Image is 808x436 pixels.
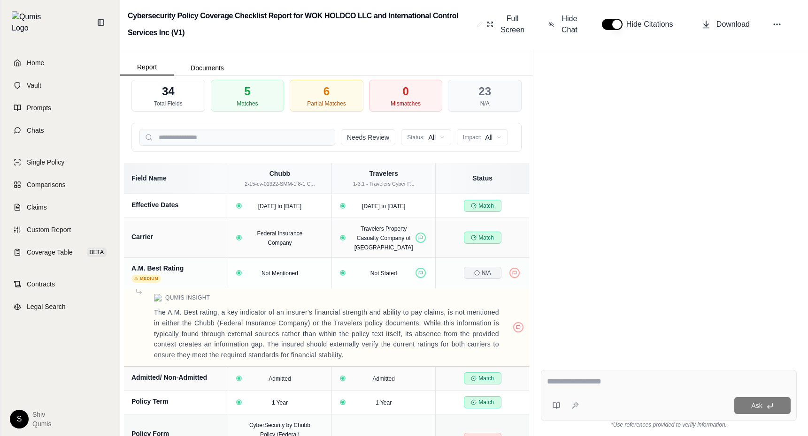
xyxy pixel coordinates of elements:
span: Match [464,200,501,212]
button: Status:All [401,129,451,145]
img: Qumis Logo [154,294,162,301]
span: Legal Search [27,302,66,311]
button: Report [120,60,174,75]
span: Impact: [463,134,481,141]
span: Hide Citations [626,19,679,30]
span: Home [27,58,44,68]
span: All [485,133,492,142]
button: Download [698,15,754,34]
div: 2-15-cv-01322-SMM-1 8-1 C... [234,180,326,188]
span: Not Stated [370,270,397,277]
span: Coverage Table [27,248,73,257]
button: Impact:All [457,129,508,145]
span: Full Screen [499,13,526,36]
span: Admitted [373,376,395,382]
span: Status: [407,134,424,141]
span: Contracts [27,279,55,289]
a: Chats [6,120,114,141]
span: Match [464,372,501,384]
div: 1-3.1 - Travelers Cyber P... [338,180,430,188]
p: The A.M. Best rating, a key indicator of an insurer's financial strength and ability to pay claim... [154,307,499,361]
span: Hide Chat [560,13,579,36]
div: Partial Matches [307,100,346,107]
button: Needs Review [341,129,395,145]
span: 1 Year [376,399,392,406]
span: Qumis [32,419,51,428]
th: Field Name [124,163,228,194]
a: Coverage TableBETA [6,242,114,263]
span: N/A [464,267,501,279]
button: Negative feedback provided [509,268,520,278]
span: Qumis Insight [165,294,210,301]
div: Admitted/ Non-Admitted [131,373,220,382]
span: [DATE] to [DATE] [362,203,405,210]
button: Documents [174,60,241,75]
span: Download [716,19,750,30]
div: 34 [162,84,175,99]
th: Status [436,163,529,194]
span: Admitted [269,376,291,382]
div: N/A [480,100,490,107]
span: Not Mentioned [262,270,298,277]
span: [DATE] to [DATE] [258,203,301,210]
div: 0 [402,84,408,99]
span: All [429,133,436,142]
button: Full Screen [483,9,530,39]
div: *Use references provided to verify information. [541,421,797,428]
span: Chats [27,126,44,135]
span: Match [464,232,501,244]
button: Hide Chat [545,9,583,39]
img: Qumis Logo [12,11,47,34]
a: Legal Search [6,296,114,317]
a: Single Policy [6,152,114,173]
button: Ask [734,397,791,414]
span: Custom Report [27,225,71,234]
span: Ask [751,402,762,409]
span: 1 Year [272,399,288,406]
div: Matches [237,100,258,107]
span: Federal Insurance Company [257,230,303,246]
div: Travelers [338,169,430,178]
span: Medium [131,275,161,283]
a: Comparisons [6,174,114,195]
div: 5 [244,84,250,99]
div: A.M. Best Rating [131,263,220,273]
div: Effective Dates [131,200,220,210]
div: Chubb [234,169,326,178]
span: Match [464,396,501,408]
span: Shiv [32,410,51,419]
a: Contracts [6,274,114,294]
span: Prompts [27,103,51,113]
div: Carrier [131,232,220,241]
div: S [10,410,29,428]
h2: Cybersecurity Policy Coverage Checklist Report for WOK HOLDCO LLC and International Control Servi... [128,8,473,41]
button: Positive feedback provided [416,268,426,278]
div: 6 [323,84,330,99]
span: Single Policy [27,158,64,167]
button: Positive feedback provided [416,233,426,243]
a: Vault [6,75,114,96]
span: Comparisons [27,180,65,189]
div: Total Fields [154,100,183,107]
span: Claims [27,203,47,212]
span: BETA [87,248,107,257]
div: Policy Term [131,397,220,406]
span: Vault [27,81,41,90]
span: Travelers Property Casualty Company of [GEOGRAPHIC_DATA] [354,226,413,251]
div: 23 [478,84,491,99]
button: Negative feedback provided [513,322,523,332]
div: Mismatches [391,100,421,107]
a: Claims [6,197,114,218]
a: Home [6,53,114,73]
a: Custom Report [6,219,114,240]
button: Collapse sidebar [93,15,108,30]
a: Prompts [6,98,114,118]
